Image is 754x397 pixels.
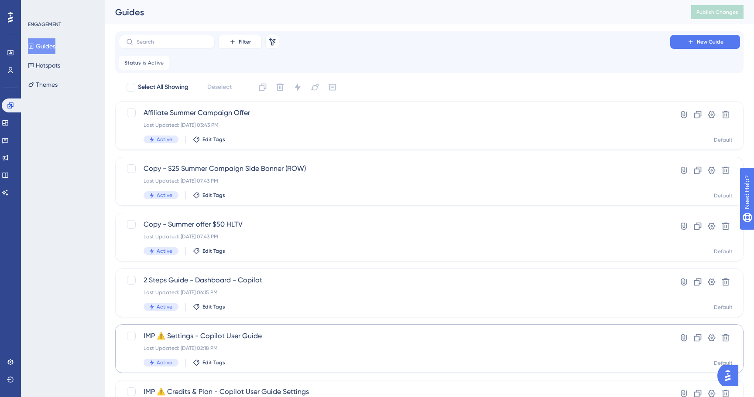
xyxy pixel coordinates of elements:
[144,163,645,174] span: Copy - $25 Summer Campaign Side Banner (ROW)
[696,9,738,16] span: Publish Changes
[202,303,225,310] span: Edit Tags
[157,248,172,254] span: Active
[144,122,645,129] div: Last Updated: [DATE] 03:43 PM
[193,192,225,199] button: Edit Tags
[21,2,55,13] span: Need Help?
[28,58,60,73] button: Hotspots
[202,192,225,199] span: Edit Tags
[148,59,164,66] span: Active
[193,136,225,143] button: Edit Tags
[137,39,207,45] input: Search
[115,6,669,18] div: Guides
[144,177,645,184] div: Last Updated: [DATE] 07:43 PM
[144,219,645,230] span: Copy - Summer offer $50 HLTV
[28,38,55,54] button: Guides
[717,363,744,389] iframe: UserGuiding AI Assistant Launcher
[202,359,225,366] span: Edit Tags
[670,35,740,49] button: New Guide
[714,136,733,143] div: Default
[193,303,225,310] button: Edit Tags
[714,360,733,366] div: Default
[193,359,225,366] button: Edit Tags
[144,387,645,397] span: IMP ⚠️ Credits & Plan - Copilot User Guide Settings
[202,136,225,143] span: Edit Tags
[157,192,172,199] span: Active
[157,303,172,310] span: Active
[157,359,172,366] span: Active
[144,275,645,285] span: 2 Steps Guide - Dashboard - Copilot
[714,192,733,199] div: Default
[193,248,225,254] button: Edit Tags
[144,289,645,296] div: Last Updated: [DATE] 06:15 PM
[144,331,645,341] span: IMP ⚠️ Settings - Copilot User Guide
[144,233,645,240] div: Last Updated: [DATE] 07:43 PM
[143,59,146,66] span: is
[202,248,225,254] span: Edit Tags
[138,82,188,92] span: Select All Showing
[157,136,172,143] span: Active
[28,77,58,92] button: Themes
[28,21,61,28] div: ENGAGEMENT
[714,304,733,311] div: Default
[218,35,262,49] button: Filter
[144,108,645,118] span: Affiliate Summer Campaign Offer
[714,248,733,255] div: Default
[207,82,232,92] span: Deselect
[199,79,240,95] button: Deselect
[691,5,744,19] button: Publish Changes
[239,38,251,45] span: Filter
[697,38,723,45] span: New Guide
[124,59,141,66] span: Status
[144,345,645,352] div: Last Updated: [DATE] 02:18 PM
